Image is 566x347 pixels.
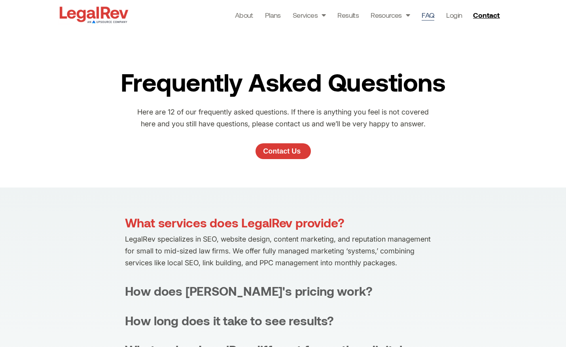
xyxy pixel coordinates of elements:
div: How long does it take to see results? [125,314,334,327]
a: Login [446,9,462,21]
p: LegalRev specializes in SEO, website design, content marketing, and reputation management for sma... [125,233,441,269]
p: Here are 12 of our frequently asked questions. If there is anything you feel is not covered here ... [134,106,432,130]
span: Contact Us [263,148,301,155]
span: Contact [473,11,500,19]
a: About [235,9,253,21]
a: Resources [371,9,410,21]
a: Plans [265,9,281,21]
summary: What services does LegalRev provide? [125,216,441,229]
a: Contact Us [256,143,311,159]
summary: How does [PERSON_NAME]'s pricing work? [125,284,441,298]
a: Services [293,9,326,21]
a: FAQ [422,9,434,21]
div: How does [PERSON_NAME]'s pricing work? [125,284,373,298]
a: Contact [470,9,505,21]
summary: How long does it take to see results? [125,314,441,327]
nav: Menu [235,9,462,21]
h2: Frequently Asked Questions [117,65,449,98]
div: What services does LegalRev provide? [125,216,345,229]
a: Results [337,9,359,21]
